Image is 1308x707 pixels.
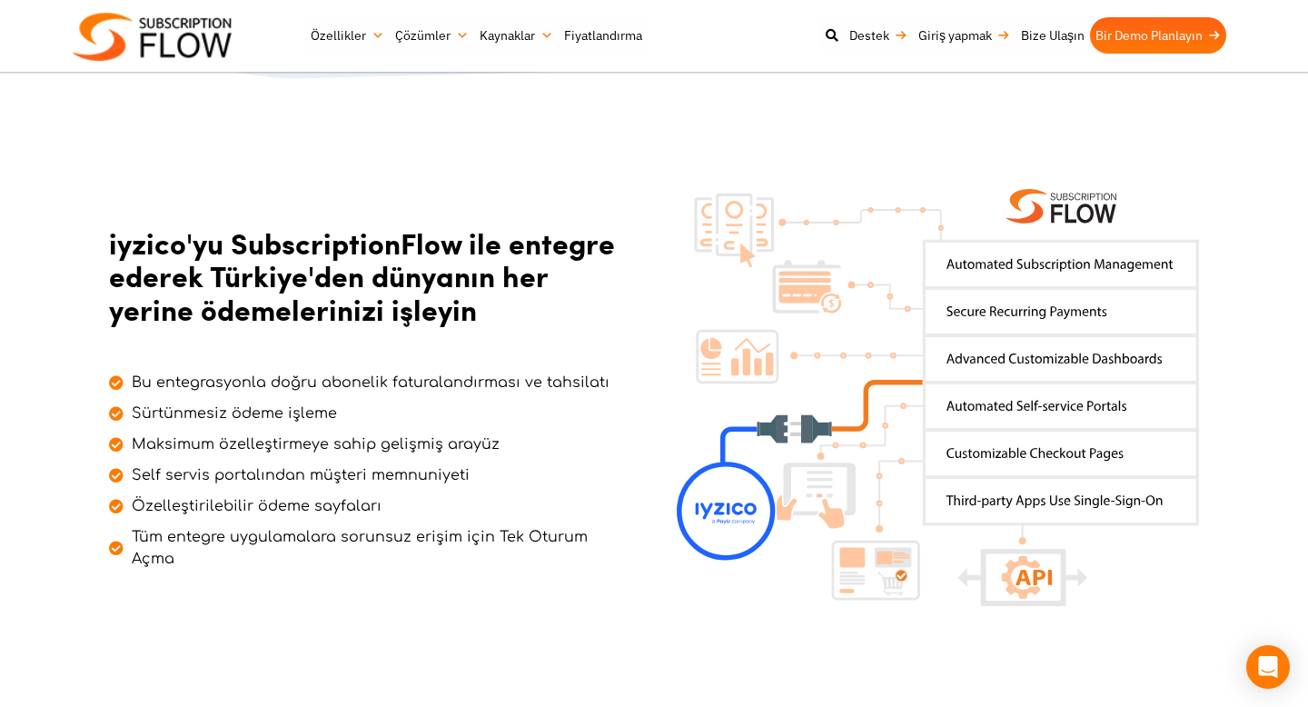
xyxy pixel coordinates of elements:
font: Bir Demo Planlayın [1095,27,1203,44]
a: Bir Demo Planlayın [1090,17,1226,54]
font: Özelleştirilebilir ödeme sayfaları [132,498,381,514]
font: Tüm entegre uygulamalara sorunsuz erişim için Tek Oturum Açma [132,529,588,567]
a: Destek [844,17,913,54]
a: Özellikler [305,17,390,54]
div: Intercom Messenger'ı açın [1246,645,1290,689]
font: Fiyatlandırma [564,27,642,44]
a: Giriş yapmak [913,17,1016,54]
font: Bize Ulaşın [1021,27,1085,44]
img: Abonelik akışı [73,13,232,61]
font: Giriş yapmak [918,27,992,44]
font: Destek [849,27,889,44]
a: Fiyatlandırma [559,17,648,54]
font: Bu entegrasyonla doğru abonelik faturalandırması ve tahsilatı [132,374,609,391]
a: Bize Ulaşın [1016,17,1090,54]
font: Sürtünmesiz ödeme işleme [132,405,337,422]
font: Kaynaklar [480,27,535,44]
font: Self servis portalından müşteri memnuniyeti [132,467,470,483]
font: Özellikler [311,27,366,44]
a: Çözümler [390,17,474,54]
font: Maksimum özelleştirmeye sahip gelişmiş arayüz [132,436,500,453]
font: Çözümler [395,27,451,44]
a: Kaynaklar [474,17,559,54]
font: iyzico'yu SubscriptionFlow ile entegre ederek Türkiye'den dünyanın her yerine ödemelerinizi işleyin [109,222,615,331]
